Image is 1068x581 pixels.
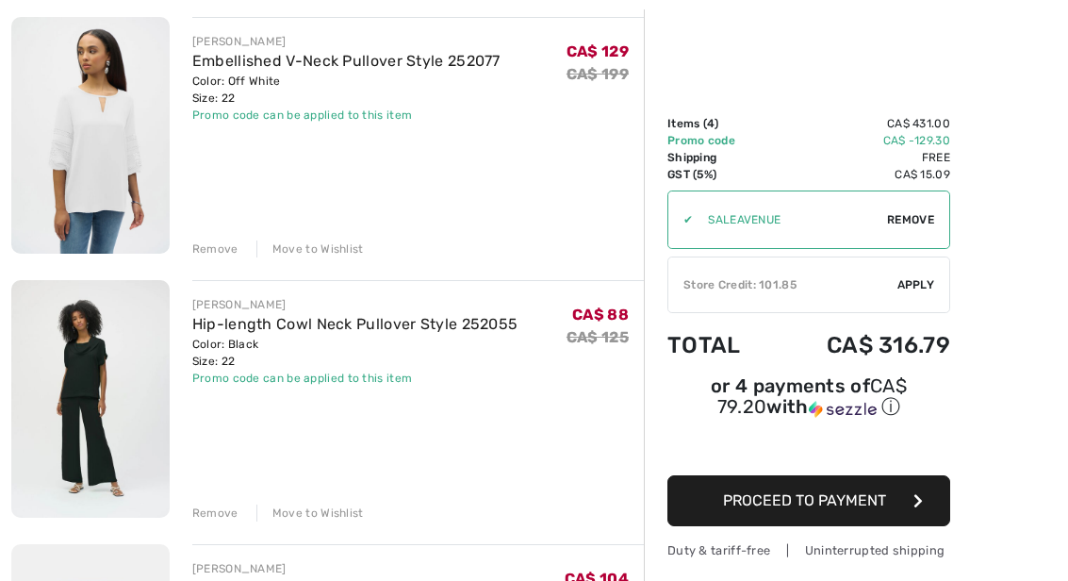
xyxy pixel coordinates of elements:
[772,166,950,183] td: CA$ 15.09
[192,370,518,387] div: Promo code can be applied to this item
[192,560,548,577] div: [PERSON_NAME]
[667,377,950,426] div: or 4 payments ofCA$ 79.20withSezzle Click to learn more about Sezzle
[667,426,950,469] iframe: PayPal-paypal
[809,401,877,418] img: Sezzle
[192,505,238,522] div: Remove
[192,33,501,50] div: [PERSON_NAME]
[192,315,518,333] a: Hip-length Cowl Neck Pullover Style 252055
[723,491,886,509] span: Proceed to Payment
[667,132,772,149] td: Promo code
[667,149,772,166] td: Shipping
[667,166,772,183] td: GST (5%)
[256,505,364,522] div: Move to Wishlist
[192,73,501,107] div: Color: Off White Size: 22
[256,241,364,257] div: Move to Wishlist
[667,377,950,420] div: or 4 payments of with
[11,280,170,517] img: Hip-length Cowl Neck Pullover Style 252055
[693,191,887,248] input: Promo code
[667,115,772,132] td: Items ( )
[572,306,629,324] span: CA$ 88
[567,42,629,60] span: CA$ 129
[707,117,715,130] span: 4
[567,65,629,83] s: CA$ 199
[667,475,950,526] button: Proceed to Payment
[11,17,170,254] img: Embellished V-Neck Pullover Style 252077
[667,541,950,559] div: Duty & tariff-free | Uninterrupted shipping
[567,328,629,346] s: CA$ 125
[668,276,897,293] div: Store Credit: 101.85
[717,374,907,418] span: CA$ 79.20
[192,107,501,124] div: Promo code can be applied to this item
[667,313,772,377] td: Total
[772,115,950,132] td: CA$ 431.00
[192,52,501,70] a: Embellished V-Neck Pullover Style 252077
[192,296,518,313] div: [PERSON_NAME]
[192,336,518,370] div: Color: Black Size: 22
[897,276,935,293] span: Apply
[772,149,950,166] td: Free
[772,132,950,149] td: CA$ -129.30
[887,211,934,228] span: Remove
[772,313,950,377] td: CA$ 316.79
[192,241,238,257] div: Remove
[668,211,693,228] div: ✔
